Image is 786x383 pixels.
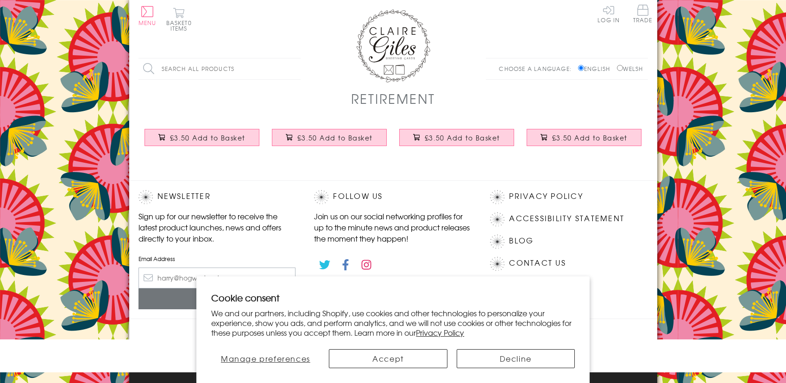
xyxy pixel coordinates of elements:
[221,353,310,364] span: Manage preferences
[552,133,628,142] span: £3.50 Add to Basket
[329,349,447,368] button: Accept
[617,64,643,73] label: Welsh
[297,133,373,142] span: £3.50 Add to Basket
[138,19,157,27] span: Menu
[351,89,435,108] h1: Retirement
[633,5,653,23] span: Trade
[578,65,584,71] input: English
[499,64,576,73] p: Choose a language:
[138,288,296,309] input: Subscribe
[138,255,296,263] label: Email Address
[211,291,575,304] h2: Cookie consent
[170,133,245,142] span: £3.50 Add to Basket
[166,7,192,31] button: Basket0 items
[425,133,500,142] span: £3.50 Add to Basket
[211,308,575,337] p: We and our partners, including Shopify, use cookies and other technologies to personalize your ex...
[578,64,615,73] label: English
[138,190,296,204] h2: Newsletter
[138,58,301,79] input: Search all products
[138,211,296,244] p: Sign up for our newsletter to receive the latest product launches, news and offers directly to yo...
[509,212,624,225] a: Accessibility Statement
[509,190,583,203] a: Privacy Policy
[617,65,623,71] input: Welsh
[633,5,653,25] a: Trade
[314,190,472,204] h2: Follow Us
[356,9,430,83] img: Claire Giles Greetings Cards
[138,122,266,162] a: Good Luck Retirement Card, Blue Stars, Embellished with a padded star £3.50 Add to Basket
[509,235,534,247] a: Blog
[393,122,521,162] a: Congratulations and Good Luck Card, Blue Stars, enjoy your Retirement £3.50 Add to Basket
[314,211,472,244] p: Join us on our social networking profiles for up to the minute news and product releases the mome...
[170,19,192,32] span: 0 items
[509,257,566,269] a: Contact Us
[291,58,301,79] input: Search
[521,122,648,162] a: Congratulations and Good Luck Card, Pink Stars, enjoy your Retirement £3.50 Add to Basket
[527,129,641,146] button: £3.50 Add to Basket
[416,327,464,338] a: Privacy Policy
[266,122,393,162] a: Good Luck Retirement Card, Pink Stars, Embellished with a padded star £3.50 Add to Basket
[597,5,620,23] a: Log In
[138,268,296,288] input: harry@hogwarts.edu
[457,349,575,368] button: Decline
[399,129,514,146] button: £3.50 Add to Basket
[272,129,387,146] button: £3.50 Add to Basket
[145,129,259,146] button: £3.50 Add to Basket
[211,349,320,368] button: Manage preferences
[138,6,157,26] button: Menu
